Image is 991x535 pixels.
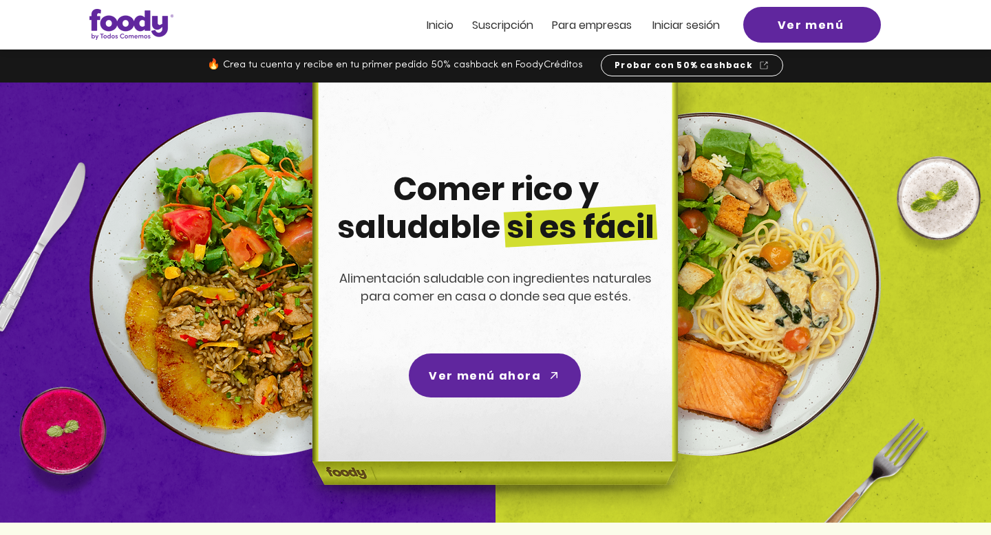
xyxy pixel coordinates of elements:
[207,60,583,70] span: 🔥 Crea tu cuenta y recibe en tu primer pedido 50% cashback en FoodyCréditos
[472,19,533,31] a: Suscripción
[552,19,632,31] a: Para empresas
[565,17,632,33] span: ra empresas
[778,17,844,34] span: Ver menú
[89,112,434,456] img: left-dish-compress.png
[274,83,712,523] img: headline-center-compress.png
[427,19,454,31] a: Inicio
[652,17,720,33] span: Iniciar sesión
[339,270,652,305] span: Alimentación saludable con ingredientes naturales para comer en casa o donde sea que estés.
[743,7,881,43] a: Ver menú
[652,19,720,31] a: Iniciar sesión
[552,17,565,33] span: Pa
[409,353,581,397] a: Ver menú ahora
[89,9,173,40] img: Logo_Foody V2.0.0 (3).png
[337,167,654,249] span: Comer rico y saludable si es fácil
[601,54,783,76] a: Probar con 50% cashback
[429,367,541,384] span: Ver menú ahora
[615,59,753,72] span: Probar con 50% cashback
[472,17,533,33] span: Suscripción
[427,17,454,33] span: Inicio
